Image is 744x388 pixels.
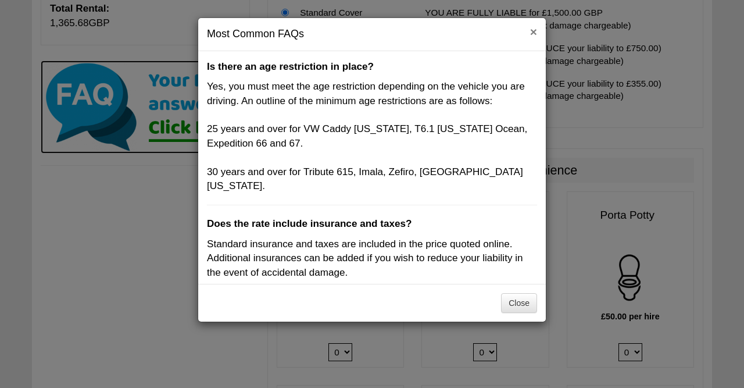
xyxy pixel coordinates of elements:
b: Is there an age restriction in place? [207,61,374,72]
p: Yes, you must meet the age restriction depending on the vehicle you are driving. An outline of th... [207,80,537,193]
button: Close [501,293,537,313]
h4: Most Common FAQs [207,27,537,42]
p: Standard insurance and taxes are included in the price quoted online. Additional insurances can b... [207,237,537,280]
b: Does the rate include insurance and taxes? [207,218,412,229]
button: × [530,26,537,38]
